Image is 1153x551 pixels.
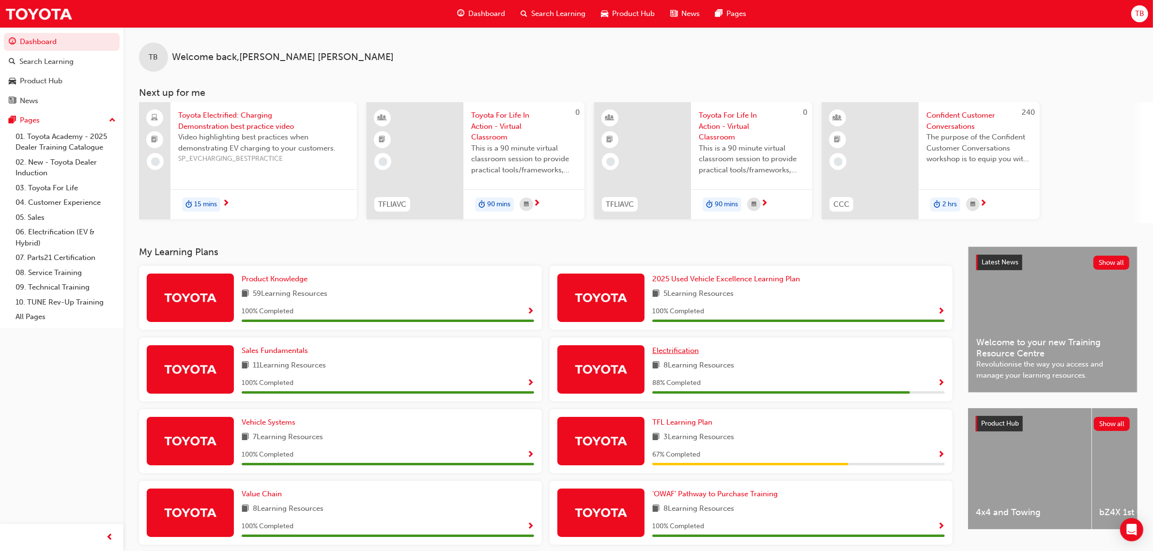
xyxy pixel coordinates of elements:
span: 100 % Completed [242,306,293,317]
span: book-icon [652,360,660,372]
span: news-icon [670,8,677,20]
a: Latest NewsShow allWelcome to your new Training Resource CentreRevolutionise the way you access a... [968,246,1138,393]
span: Search Learning [531,8,585,19]
div: Pages [20,115,40,126]
img: Trak [164,432,217,449]
span: News [681,8,700,19]
a: Latest NewsShow all [976,255,1129,270]
span: TFL Learning Plan [652,418,712,427]
span: Latest News [982,258,1018,266]
span: TFLIAVC [378,199,406,210]
span: Revolutionise the way you access and manage your learning resources. [976,359,1129,381]
span: 100 % Completed [242,449,293,460]
span: This is a 90 minute virtual classroom session to provide practical tools/frameworks, behaviours a... [471,143,577,176]
span: 5 Learning Resources [663,288,734,300]
h3: My Learning Plans [139,246,953,258]
span: booktick-icon [152,134,158,146]
span: 8 Learning Resources [663,360,734,372]
a: Search Learning [4,53,120,71]
a: 09. Technical Training [12,280,120,295]
span: TB [1135,8,1144,19]
div: Product Hub [20,76,62,87]
span: 15 mins [194,199,217,210]
span: 240 [1022,108,1035,117]
a: 07. Parts21 Certification [12,250,120,265]
span: 0 [803,108,807,117]
span: TB [149,52,158,63]
button: Show all [1094,417,1130,431]
span: 4x4 and Towing [976,507,1084,518]
span: booktick-icon [834,134,841,146]
span: Video highlighting best practices when demonstrating EV charging to your customers. [178,132,349,153]
span: book-icon [242,503,249,515]
span: prev-icon [107,532,114,544]
a: 10. TUNE Rev-Up Training [12,295,120,310]
img: Trak [574,432,628,449]
span: 2025 Used Vehicle Excellence Learning Plan [652,275,800,283]
span: booktick-icon [607,134,614,146]
img: Trak [164,289,217,306]
span: 8 Learning Resources [253,503,323,515]
span: Confident Customer Conversations [926,110,1032,132]
span: Show Progress [527,379,534,388]
span: CCC [833,199,849,210]
a: 2025 Used Vehicle Excellence Learning Plan [652,274,804,285]
span: calendar-icon [970,199,975,211]
span: Welcome to your new Training Resource Centre [976,337,1129,359]
button: TB [1131,5,1148,22]
span: up-icon [109,114,116,127]
div: News [20,95,38,107]
span: Show Progress [938,307,945,316]
span: 100 % Completed [652,521,704,532]
span: Toyota For Life In Action - Virtual Classroom [471,110,577,143]
span: learningResourceType_INSTRUCTOR_LED-icon [834,112,841,124]
button: Show Progress [527,306,534,318]
span: pages-icon [9,116,16,125]
span: car-icon [601,8,608,20]
span: learningRecordVerb_NONE-icon [379,157,387,166]
a: 4x4 and Towing [968,408,1092,529]
span: learningResourceType_INSTRUCTOR_LED-icon [607,112,614,124]
span: 59 Learning Resources [253,288,327,300]
span: learningResourceType_INSTRUCTOR_LED-icon [379,112,386,124]
img: Trak [5,3,73,25]
button: Show Progress [938,306,945,318]
a: All Pages [12,309,120,324]
span: 11 Learning Resources [253,360,326,372]
span: 0 [575,108,580,117]
span: Show Progress [527,451,534,459]
span: Value Chain [242,490,282,498]
span: learningRecordVerb_NONE-icon [606,157,615,166]
a: TFL Learning Plan [652,417,716,428]
button: Show Progress [938,377,945,389]
span: Pages [726,8,746,19]
img: Trak [574,504,628,521]
span: Dashboard [468,8,505,19]
button: Pages [4,111,120,129]
span: The purpose of the Confident Customer Conversations workshop is to equip you with tools to commun... [926,132,1032,165]
img: Trak [574,289,628,306]
span: book-icon [652,288,660,300]
span: TFLIAVC [606,199,634,210]
span: search-icon [521,8,527,20]
a: 0TFLIAVCToyota For Life In Action - Virtual ClassroomThis is a 90 minute virtual classroom sessio... [594,102,812,219]
img: Trak [164,504,217,521]
a: 'OWAF' Pathway to Purchase Training [652,489,782,500]
span: book-icon [652,503,660,515]
a: Dashboard [4,33,120,51]
a: 08. Service Training [12,265,120,280]
a: 04. Customer Experience [12,195,120,210]
a: 0TFLIAVCToyota For Life In Action - Virtual ClassroomThis is a 90 minute virtual classroom sessio... [367,102,584,219]
a: Sales Fundamentals [242,345,312,356]
span: guage-icon [9,38,16,46]
span: calendar-icon [752,199,756,211]
span: duration-icon [478,199,485,211]
button: Show all [1093,256,1130,270]
span: calendar-icon [524,199,529,211]
a: 01. Toyota Academy - 2025 Dealer Training Catalogue [12,129,120,155]
span: SP_EVCHARGING_BESTPRACTICE [178,153,349,165]
span: news-icon [9,97,16,106]
span: next-icon [761,199,768,208]
div: Search Learning [19,56,74,67]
